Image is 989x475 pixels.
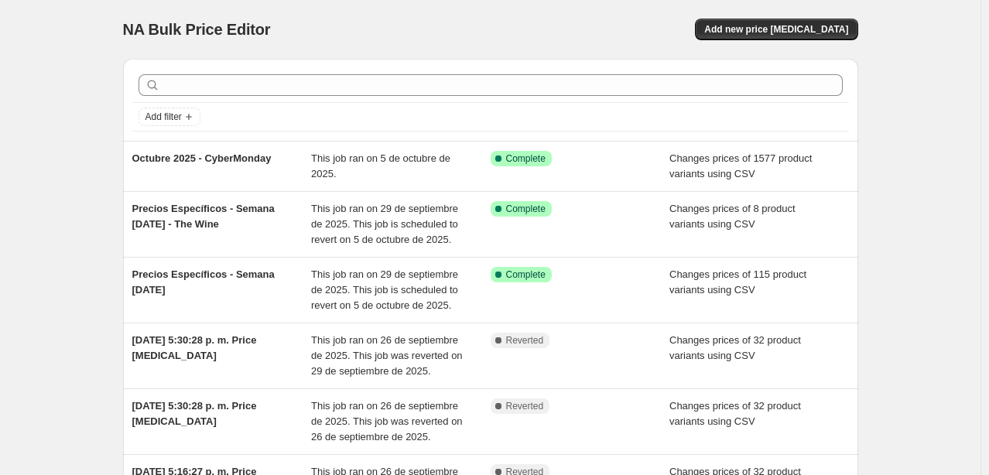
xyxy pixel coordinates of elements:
span: [DATE] 5:30:28 p. m. Price [MEDICAL_DATA] [132,400,257,427]
span: Precios Específicos - Semana [DATE] - The Wine [132,203,275,230]
span: This job ran on 26 de septiembre de 2025. This job was reverted on 26 de septiembre de 2025. [311,400,463,443]
span: NA Bulk Price Editor [123,21,271,38]
span: This job ran on 5 de octubre de 2025. [311,152,450,179]
span: Complete [506,268,546,281]
span: Changes prices of 8 product variants using CSV [669,203,796,230]
span: Octubre 2025 - CyberMonday [132,152,272,164]
span: Changes prices of 115 product variants using CSV [669,268,806,296]
span: Reverted [506,400,544,412]
button: Add new price [MEDICAL_DATA] [695,19,857,40]
span: Changes prices of 32 product variants using CSV [669,334,801,361]
span: Complete [506,203,546,215]
span: Precios Específicos - Semana [DATE] [132,268,275,296]
span: Add new price [MEDICAL_DATA] [704,23,848,36]
span: Add filter [145,111,182,123]
span: This job ran on 29 de septiembre de 2025. This job is scheduled to revert on 5 de octubre de 2025. [311,203,458,245]
span: Changes prices of 1577 product variants using CSV [669,152,812,179]
span: Complete [506,152,546,165]
span: Changes prices of 32 product variants using CSV [669,400,801,427]
span: This job ran on 26 de septiembre de 2025. This job was reverted on 29 de septiembre de 2025. [311,334,463,377]
span: [DATE] 5:30:28 p. m. Price [MEDICAL_DATA] [132,334,257,361]
span: Reverted [506,334,544,347]
button: Add filter [139,108,200,126]
span: This job ran on 29 de septiembre de 2025. This job is scheduled to revert on 5 de octubre de 2025. [311,268,458,311]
